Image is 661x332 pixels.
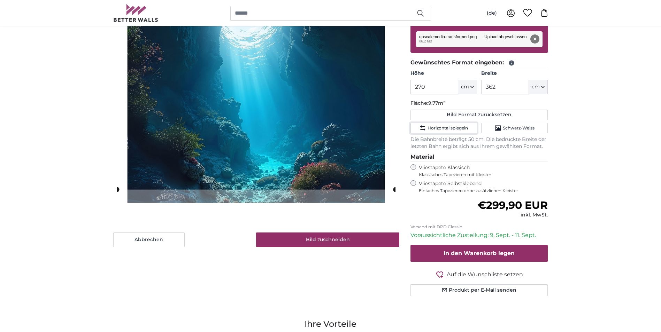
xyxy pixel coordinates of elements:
span: €299,90 EUR [478,199,548,212]
label: Breite [481,70,548,77]
p: Die Bahnbreite beträgt 50 cm. Die bedruckte Breite der letzten Bahn ergibt sich aus Ihrem gewählt... [410,136,548,150]
label: Höhe [410,70,477,77]
img: Betterwalls [113,4,159,22]
span: Schwarz-Weiss [503,125,535,131]
button: cm [458,80,477,94]
label: Vliestapete Klassisch [419,164,542,177]
button: Bild zuschneiden [256,232,399,247]
button: cm [529,80,548,94]
button: In den Warenkorb legen [410,245,548,262]
span: Horizontal spiegeln [428,125,468,131]
div: inkl. MwSt. [478,212,548,219]
span: 9.77m² [428,100,445,106]
p: Fläche: [410,100,548,107]
span: Einfaches Tapezieren ohne zusätzlichen Kleister [419,188,548,193]
span: Klassisches Tapezieren mit Kleister [419,172,542,177]
h3: Ihre Vorteile [113,318,548,330]
button: Auf die Wunschliste setzen [410,270,548,279]
button: Bild Format zurücksetzen [410,110,548,120]
span: Auf die Wunschliste setzen [447,270,523,279]
span: cm [461,84,469,90]
span: cm [532,84,540,90]
button: Produkt per E-Mail senden [410,284,548,296]
span: In den Warenkorb legen [444,250,515,256]
p: Versand mit DPD Classic [410,224,548,230]
legend: Gewünschtes Format eingeben: [410,58,548,67]
button: Horizontal spiegeln [410,123,477,133]
button: Schwarz-Weiss [481,123,548,133]
button: (de) [481,7,502,19]
label: Vliestapete Selbstklebend [419,180,548,193]
p: Voraussichtliche Zustellung: 9. Sept. - 11. Sept. [410,231,548,239]
button: Abbrechen [113,232,185,247]
legend: Material [410,153,548,161]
